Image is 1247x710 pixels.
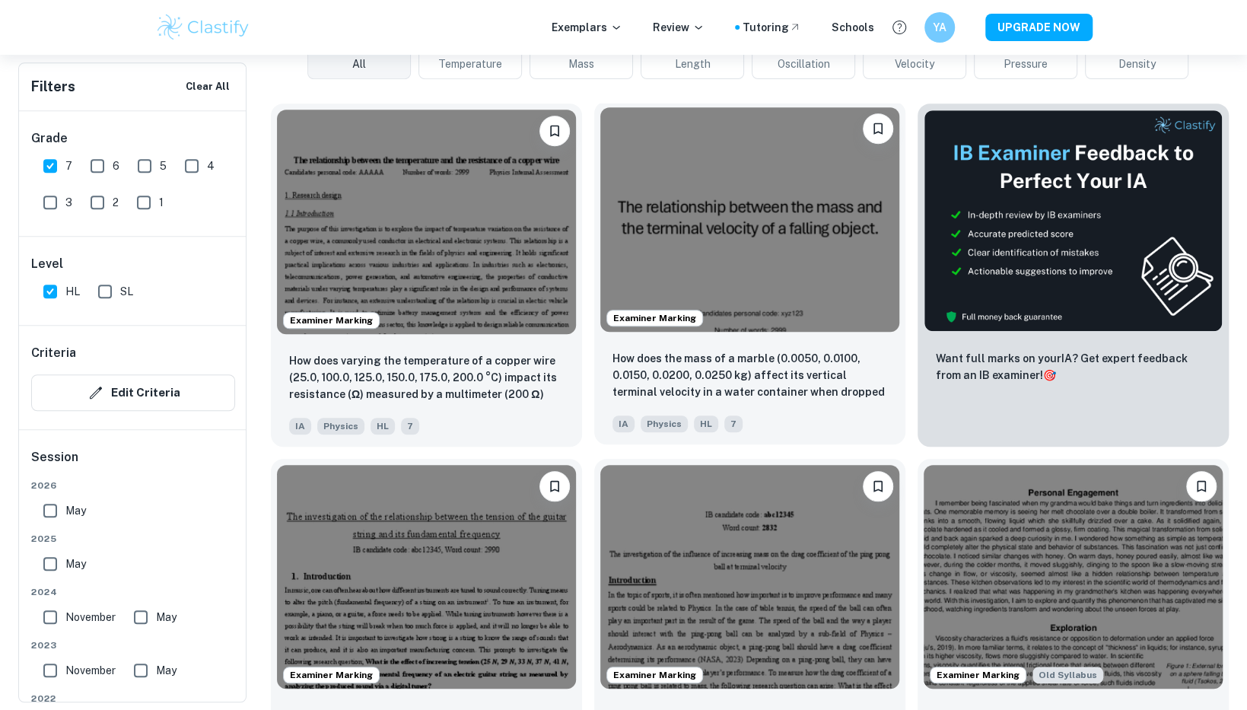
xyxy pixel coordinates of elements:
[653,19,705,36] p: Review
[207,158,215,174] span: 4
[539,116,570,146] button: Bookmark
[31,692,235,705] span: 2022
[641,415,688,432] span: Physics
[182,75,234,98] button: Clear All
[65,158,72,174] span: 7
[156,609,177,626] span: May
[31,129,235,148] h6: Grade
[924,465,1223,689] img: Physics IA example thumbnail: How does the temperature of glycerol aff
[284,314,379,327] span: Examiner Marking
[607,311,702,325] span: Examiner Marking
[156,662,177,679] span: May
[31,532,235,546] span: 2025
[65,283,80,300] span: HL
[930,668,1026,682] span: Examiner Marking
[924,110,1223,332] img: Thumbnail
[600,107,899,332] img: Physics IA example thumbnail: How does the mass of a marble (0.0050, 0
[31,585,235,599] span: 2024
[568,56,594,72] span: Mass
[284,668,379,682] span: Examiner Marking
[113,158,119,174] span: 6
[155,12,252,43] img: Clastify logo
[832,19,874,36] a: Schools
[539,471,570,501] button: Bookmark
[724,415,743,432] span: 7
[675,56,711,72] span: Length
[31,255,235,273] h6: Level
[600,465,899,689] img: Physics IA example thumbnail: What is the effect of increasing mass (2
[612,415,635,432] span: IA
[371,418,395,435] span: HL
[271,103,582,447] a: Examiner MarkingBookmarkHow does varying the temperature of a copper wire (25.0, 100.0, 125.0, 15...
[289,418,311,435] span: IA
[31,448,235,479] h6: Session
[65,662,116,679] span: November
[1043,369,1056,381] span: 🎯
[918,103,1229,447] a: ThumbnailWant full marks on yourIA? Get expert feedback from an IB examiner!
[886,14,912,40] button: Help and Feedback
[438,56,502,72] span: Temperature
[277,110,576,334] img: Physics IA example thumbnail: How does varying the temperature of a co
[113,194,119,211] span: 2
[31,638,235,652] span: 2023
[1032,667,1103,683] div: Starting from the May 2025 session, the Physics IA requirements have changed. It's OK to refer to...
[352,56,366,72] span: All
[1118,56,1156,72] span: Density
[160,158,167,174] span: 5
[31,374,235,411] button: Edit Criteria
[936,350,1210,384] p: Want full marks on your IA ? Get expert feedback from an IB examiner!
[930,19,948,36] h6: YA
[612,350,887,402] p: How does the mass of a marble (0.0050, 0.0100, 0.0150, 0.0200, 0.0250 kg) affect its vertical ter...
[277,465,576,689] img: Physics IA example thumbnail: What is the effect of increasing tension
[401,418,419,435] span: 7
[694,415,718,432] span: HL
[31,479,235,492] span: 2026
[65,502,86,519] span: May
[1186,471,1217,501] button: Bookmark
[65,194,72,211] span: 3
[552,19,622,36] p: Exemplars
[743,19,801,36] a: Tutoring
[31,76,75,97] h6: Filters
[985,14,1093,41] button: UPGRADE NOW
[895,56,934,72] span: Velocity
[607,668,702,682] span: Examiner Marking
[120,283,133,300] span: SL
[65,609,116,626] span: November
[1004,56,1048,72] span: Pressure
[31,344,76,362] h6: Criteria
[778,56,830,72] span: Oscillation
[1032,667,1103,683] span: Old Syllabus
[317,418,364,435] span: Physics
[289,352,564,404] p: How does varying the temperature of a copper wire (25.0, 100.0, 125.0, 150.0, 175.0, 200.0 °C) im...
[863,113,893,144] button: Bookmark
[594,103,905,447] a: Examiner MarkingBookmarkHow does the mass of a marble (0.0050, 0.0100, 0.0150, 0.0200, 0.0250 kg)...
[863,471,893,501] button: Bookmark
[159,194,164,211] span: 1
[65,556,86,572] span: May
[924,12,955,43] button: YA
